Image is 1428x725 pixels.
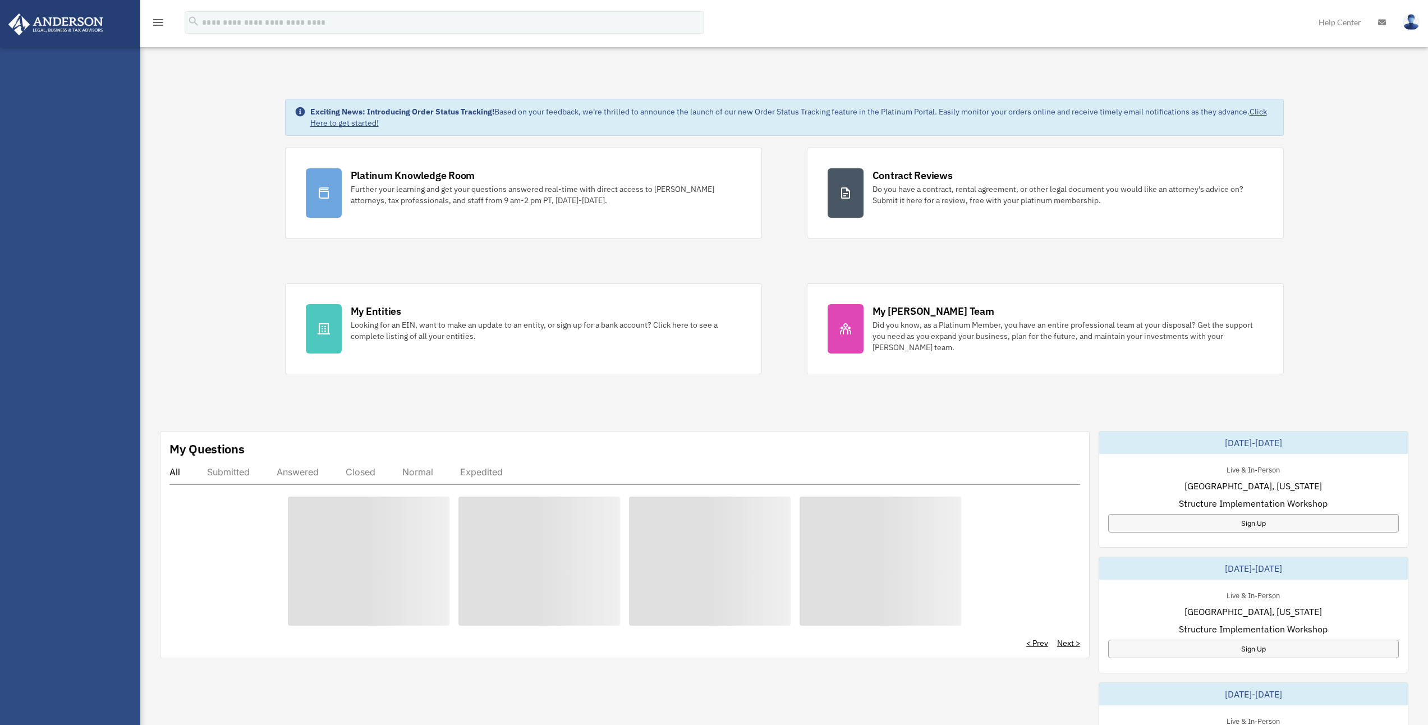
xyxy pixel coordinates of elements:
strong: Exciting News: Introducing Order Status Tracking! [310,107,494,117]
div: [DATE]-[DATE] [1099,557,1408,580]
div: Closed [346,466,375,478]
div: [DATE]-[DATE] [1099,683,1408,705]
div: Platinum Knowledge Room [351,168,475,182]
a: My [PERSON_NAME] Team Did you know, as a Platinum Member, you have an entire professional team at... [807,283,1284,374]
div: Normal [402,466,433,478]
div: My [PERSON_NAME] Team [873,304,994,318]
a: Next > [1057,637,1080,649]
a: Contract Reviews Do you have a contract, rental agreement, or other legal document you would like... [807,148,1284,238]
div: [DATE]-[DATE] [1099,432,1408,454]
div: Looking for an EIN, want to make an update to an entity, or sign up for a bank account? Click her... [351,319,741,342]
div: Do you have a contract, rental agreement, or other legal document you would like an attorney's ad... [873,183,1263,206]
a: < Prev [1026,637,1048,649]
span: Structure Implementation Workshop [1179,497,1328,510]
a: Click Here to get started! [310,107,1267,128]
i: menu [151,16,165,29]
a: My Entities Looking for an EIN, want to make an update to an entity, or sign up for a bank accoun... [285,283,762,374]
a: Sign Up [1108,640,1399,658]
div: Did you know, as a Platinum Member, you have an entire professional team at your disposal? Get th... [873,319,1263,353]
span: Structure Implementation Workshop [1179,622,1328,636]
div: Contract Reviews [873,168,953,182]
div: Based on your feedback, we're thrilled to announce the launch of our new Order Status Tracking fe... [310,106,1274,129]
img: Anderson Advisors Platinum Portal [5,13,107,35]
img: User Pic [1403,14,1420,30]
div: Answered [277,466,319,478]
span: [GEOGRAPHIC_DATA], [US_STATE] [1184,605,1322,618]
div: Further your learning and get your questions answered real-time with direct access to [PERSON_NAM... [351,183,741,206]
div: Live & In-Person [1218,589,1289,600]
a: Platinum Knowledge Room Further your learning and get your questions answered real-time with dire... [285,148,762,238]
div: All [169,466,180,478]
div: My Entities [351,304,401,318]
i: search [187,15,200,27]
div: Expedited [460,466,503,478]
div: Submitted [207,466,250,478]
div: My Questions [169,440,245,457]
a: menu [151,20,165,29]
span: [GEOGRAPHIC_DATA], [US_STATE] [1184,479,1322,493]
div: Live & In-Person [1218,463,1289,475]
a: Sign Up [1108,514,1399,533]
